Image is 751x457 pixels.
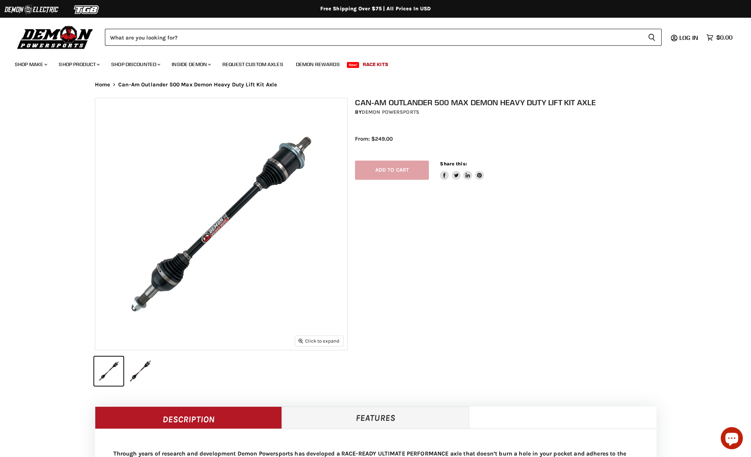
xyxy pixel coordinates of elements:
span: New! [347,62,359,68]
a: Demon Rewards [290,57,345,72]
a: Features [282,406,469,429]
input: Search [105,29,642,46]
img: IMAGE [95,98,347,350]
img: TGB Logo 2 [59,3,115,17]
ul: Main menu [9,54,731,72]
a: Shop Make [9,57,52,72]
aside: Share this: [440,161,484,180]
span: $0.00 [716,34,733,41]
a: Shop Discounted [106,57,165,72]
button: IMAGE thumbnail [126,357,155,386]
span: From: $249.00 [355,135,393,142]
button: Search [642,29,662,46]
a: Race Kits [357,57,394,72]
nav: Breadcrumbs [80,82,671,88]
img: Demon Electric Logo 2 [4,3,59,17]
a: $0.00 [703,32,736,43]
span: Can-Am Outlander 500 Max Demon Heavy Duty Lift Kit Axle [118,82,277,88]
a: Inside Demon [166,57,215,72]
inbox-online-store-chat: Shopify online store chat [718,427,745,451]
button: IMAGE thumbnail [94,357,123,386]
span: Log in [679,34,698,41]
span: Share this: [440,161,467,166]
a: Request Custom Axles [217,57,289,72]
a: Shop Product [53,57,104,72]
a: Home [95,82,110,88]
button: Click to expand [295,336,343,346]
h1: Can-Am Outlander 500 Max Demon Heavy Duty Lift Kit Axle [355,98,664,107]
a: Demon Powersports [362,109,419,115]
span: Click to expand [298,338,339,344]
div: by [355,108,664,116]
img: Demon Powersports [15,24,96,50]
div: Free Shipping Over $75 | All Prices In USD [80,6,671,12]
a: Log in [676,34,703,41]
form: Product [105,29,662,46]
a: Description [95,406,282,429]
